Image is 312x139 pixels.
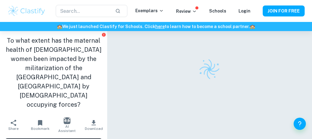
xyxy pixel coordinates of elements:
[250,24,255,29] span: 🏫
[294,118,306,130] button: Help and Feedback
[5,36,102,109] h1: To what extent has the maternal health of [DEMOGRAPHIC_DATA] women been impacted by the militariz...
[155,24,165,29] a: here
[54,116,81,134] button: AI Assistant
[64,117,70,124] img: AI Assistant
[101,32,106,37] button: Report issue
[57,24,62,29] span: 🏫
[263,5,305,16] button: JOIN FOR FREE
[239,9,250,13] a: Login
[197,56,222,82] img: Clastify logo
[31,127,50,131] span: Bookmark
[56,5,110,17] input: Search...
[57,124,77,133] span: AI Assistant
[85,127,103,131] span: Download
[209,9,226,13] a: Schools
[8,127,19,131] span: Share
[176,8,197,15] p: Review
[81,116,107,134] button: Download
[135,7,164,14] p: Exemplars
[27,116,54,134] button: Bookmark
[1,23,311,30] h6: We just launched Clastify for Schools. Click to learn how to become a school partner.
[7,5,46,17] img: Clastify logo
